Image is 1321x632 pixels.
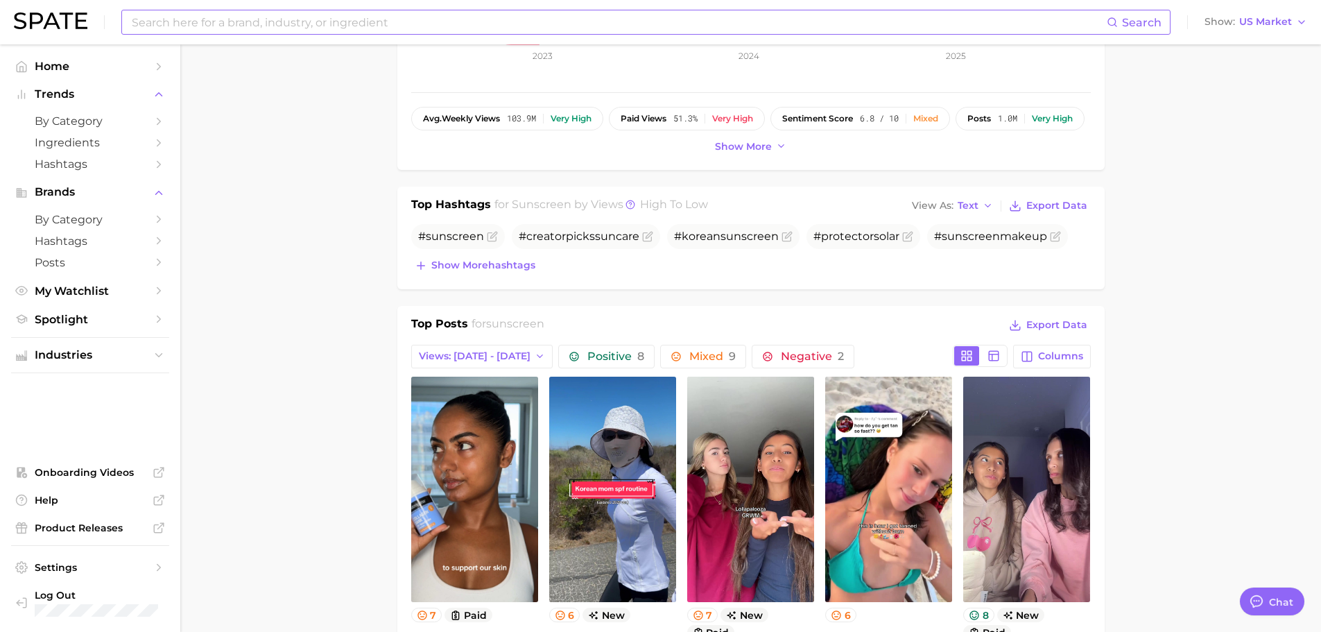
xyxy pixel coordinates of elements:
[711,137,791,156] button: Show more
[1026,200,1087,212] span: Export Data
[35,522,146,534] span: Product Releases
[35,494,146,506] span: Help
[1038,350,1083,362] span: Columns
[11,132,169,153] a: Ingredients
[14,12,87,29] img: SPATE
[674,230,779,243] span: #korean
[35,561,146,574] span: Settings
[640,198,708,211] span: high to low
[825,608,856,622] button: 6
[35,256,146,269] span: Posts
[687,608,718,622] button: 7
[946,51,966,61] tspan: 2025
[729,350,736,363] span: 9
[860,114,899,123] span: 6.8 / 10
[720,608,768,622] span: new
[11,345,169,366] button: Industries
[739,51,759,61] tspan: 2024
[472,316,544,336] h2: for
[813,230,899,243] span: #protectorsolar
[35,114,146,128] span: by Category
[642,231,653,242] button: Flag as miscategorized or irrelevant
[11,110,169,132] a: by Category
[956,107,1085,130] button: posts1.0mVery high
[1005,316,1090,335] button: Export Data
[487,231,498,242] button: Flag as miscategorized or irrelevant
[512,198,571,211] span: sunscreen
[11,309,169,330] a: Spotlight
[1032,114,1073,123] div: Very high
[423,113,442,123] abbr: average
[549,608,580,622] button: 6
[35,186,146,198] span: Brands
[35,88,146,101] span: Trends
[35,589,212,601] span: Log Out
[913,114,938,123] div: Mixed
[486,317,544,330] span: sunscreen
[1050,231,1061,242] button: Flag as miscategorized or irrelevant
[912,202,953,210] span: View As
[35,234,146,248] span: Hashtags
[411,345,553,368] button: Views: [DATE] - [DATE]
[426,230,484,243] span: sunscreen
[11,518,169,538] a: Product Releases
[967,114,991,123] span: posts
[963,608,994,622] button: 8
[908,197,997,215] button: View AsText
[519,230,639,243] span: #creatorpickssuncare
[11,252,169,273] a: Posts
[587,351,644,362] span: Positive
[902,231,913,242] button: Flag as miscategorized or irrelevant
[11,55,169,77] a: Home
[411,608,442,622] button: 7
[11,462,169,483] a: Onboarding Videos
[782,231,793,242] button: Flag as miscategorized or irrelevant
[35,349,146,361] span: Industries
[431,259,535,271] span: Show more hashtags
[419,350,530,362] span: Views: [DATE] - [DATE]
[411,316,468,336] h1: Top Posts
[782,114,853,123] span: sentiment score
[997,608,1045,622] span: new
[1201,13,1311,31] button: ShowUS Market
[533,51,553,61] tspan: 2023
[637,350,644,363] span: 8
[35,313,146,326] span: Spotlight
[35,213,146,226] span: by Category
[582,608,630,622] span: new
[411,196,491,216] h1: Top Hashtags
[11,182,169,203] button: Brands
[715,141,772,153] span: Show more
[130,10,1107,34] input: Search here for a brand, industry, or ingredient
[942,230,1000,243] span: sunscreen
[411,107,603,130] button: avg.weekly views103.9mVery high
[720,230,779,243] span: sunscreen
[1205,18,1235,26] span: Show
[958,202,978,210] span: Text
[712,114,753,123] div: Very high
[494,196,708,216] h2: for by Views
[11,153,169,175] a: Hashtags
[35,60,146,73] span: Home
[609,107,765,130] button: paid views51.3%Very high
[411,256,539,275] button: Show morehashtags
[781,351,844,362] span: Negative
[11,280,169,302] a: My Watchlist
[838,350,844,363] span: 2
[11,490,169,511] a: Help
[35,466,146,479] span: Onboarding Videos
[1026,319,1087,331] span: Export Data
[1239,18,1292,26] span: US Market
[621,114,666,123] span: paid views
[11,209,169,230] a: by Category
[673,114,698,123] span: 51.3%
[1013,345,1090,368] button: Columns
[507,114,536,123] span: 103.9m
[934,230,1047,243] span: # makeup
[35,157,146,171] span: Hashtags
[770,107,950,130] button: sentiment score6.8 / 10Mixed
[1122,16,1162,29] span: Search
[11,84,169,105] button: Trends
[423,114,500,123] span: weekly views
[35,284,146,298] span: My Watchlist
